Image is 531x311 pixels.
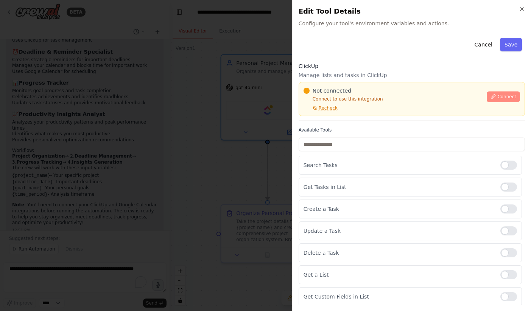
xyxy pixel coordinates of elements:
[497,94,516,100] span: Connect
[304,271,494,279] p: Get a List
[304,96,483,102] p: Connect to use this integration
[304,293,494,300] p: Get Custom Fields in List
[470,38,497,51] button: Cancel
[319,105,338,111] span: Recheck
[487,91,520,102] button: Connect
[299,127,525,133] label: Available Tools
[500,38,522,51] button: Save
[304,227,494,235] p: Update a Task
[304,249,494,257] p: Delete a Task
[304,183,494,191] p: Get Tasks in List
[304,105,338,111] button: Recheck
[304,205,494,213] p: Create a Task
[299,71,525,79] p: Manage lists and tasks in ClickUp
[299,6,525,17] h2: Edit Tool Details
[299,20,525,27] span: Configure your tool's environment variables and actions.
[313,87,351,94] span: Not connected
[299,62,525,70] h3: ClickUp
[304,161,494,169] p: Search Tasks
